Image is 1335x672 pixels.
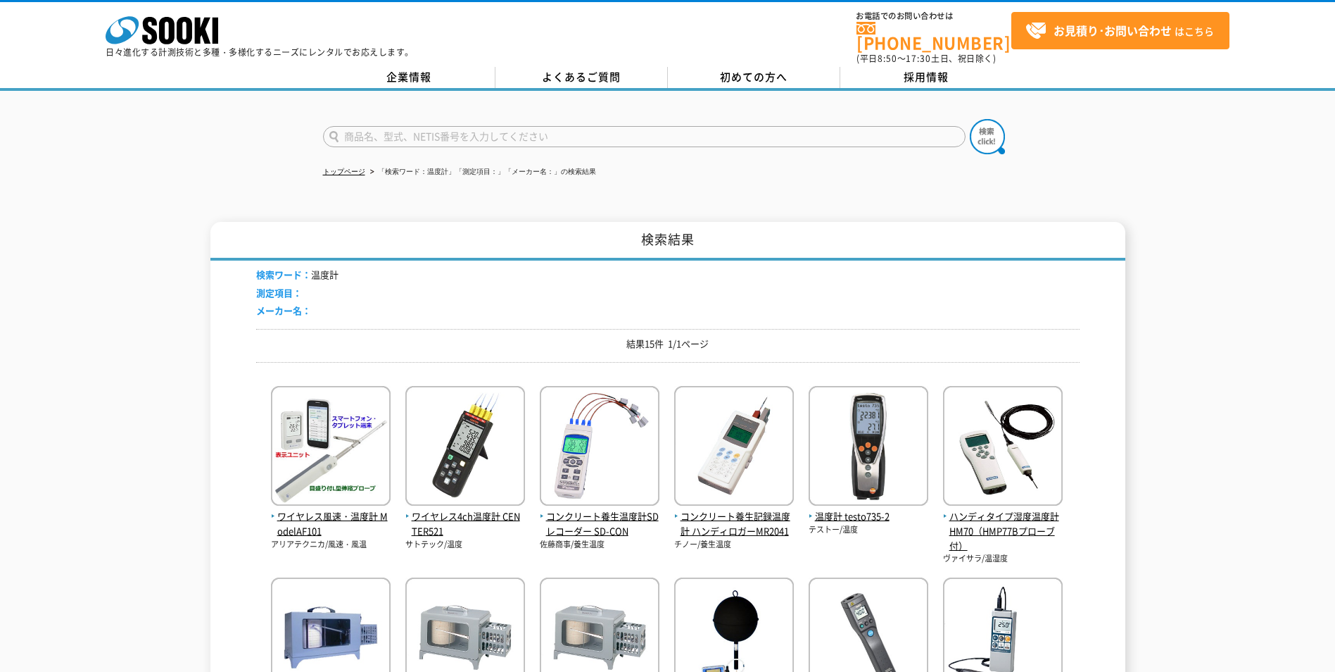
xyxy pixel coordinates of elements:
[271,386,391,509] img: ModelAF101
[271,509,391,539] span: ワイヤレス風速・温度計 ModelAF101
[856,22,1011,51] a: [PHONE_NUMBER]
[540,386,659,509] img: SD-CON
[256,304,311,317] span: メーカー名：
[271,539,391,551] p: アリアテクニカ/風速・風温
[856,12,1011,20] span: お電話でのお問い合わせは
[271,494,391,538] a: ワイヤレス風速・温度計 ModelAF101
[943,553,1063,565] p: ヴァイサラ/温湿度
[256,268,311,281] span: 検索ワード：
[943,386,1063,509] img: HM70（HMP77Bプローブ付）
[906,52,931,65] span: 17:30
[323,168,365,175] a: トップページ
[668,67,840,88] a: 初めての方へ
[809,386,928,509] img: testo735-2
[674,494,794,538] a: コンクリート養生記録温度計 ハンディロガーMR2041
[970,119,1005,154] img: btn_search.png
[720,69,787,85] span: 初めての方へ
[674,386,794,509] img: ハンディロガーMR2041
[540,494,659,538] a: コンクリート養生温度計SDレコーダー SD-CON
[405,386,525,509] img: CENTER521
[1054,22,1172,39] strong: お見積り･お問い合わせ
[323,126,966,147] input: 商品名、型式、NETIS番号を入力してください
[495,67,668,88] a: よくあるご質問
[367,165,596,180] li: 「検索ワード：温度計」「測定項目：」「メーカー名：」の検索結果
[405,509,525,539] span: ワイヤレス4ch温度計 CENTER521
[1011,12,1229,49] a: お見積り･お問い合わせはこちら
[210,222,1125,261] h1: 検索結果
[943,494,1063,553] a: ハンディタイプ湿度温度計 HM70（HMP77Bプローブ付）
[840,67,1013,88] a: 採用情報
[540,509,659,539] span: コンクリート養生温度計SDレコーダー SD-CON
[405,539,525,551] p: サトテック/温度
[540,539,659,551] p: 佐藤商事/養生温度
[809,494,928,524] a: 温度計 testo735-2
[256,337,1080,351] p: 結果15件 1/1ページ
[674,539,794,551] p: チノー/養生温度
[878,52,897,65] span: 8:50
[323,67,495,88] a: 企業情報
[256,286,302,299] span: 測定項目：
[256,268,339,282] li: 温度計
[674,509,794,539] span: コンクリート養生記録温度計 ハンディロガーMR2041
[405,494,525,538] a: ワイヤレス4ch温度計 CENTER521
[809,524,928,536] p: テストー/温度
[106,48,414,56] p: 日々進化する計測技術と多種・多様化するニーズにレンタルでお応えします。
[856,52,996,65] span: (平日 ～ 土日、祝日除く)
[1025,20,1214,42] span: はこちら
[809,509,928,524] span: 温度計 testo735-2
[943,509,1063,553] span: ハンディタイプ湿度温度計 HM70（HMP77Bプローブ付）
